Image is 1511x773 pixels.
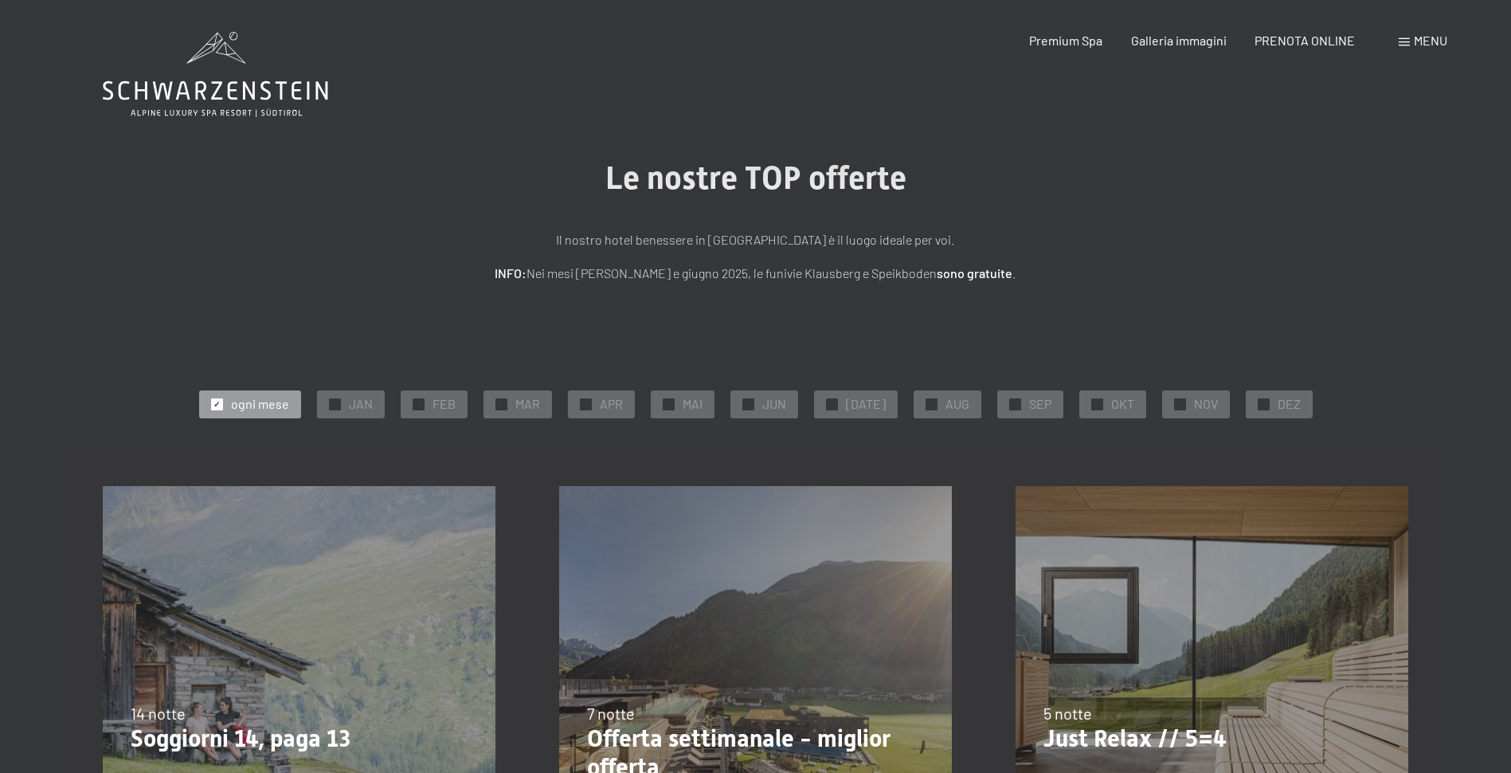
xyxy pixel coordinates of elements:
[1260,398,1266,410] span: ✓
[358,230,1154,250] p: Il nostro hotel benessere in [GEOGRAPHIC_DATA] è il luogo ideale per voi.
[745,398,751,410] span: ✓
[1043,724,1380,753] p: Just Relax // 5=4
[1414,33,1447,48] span: Menu
[1012,398,1018,410] span: ✓
[495,265,527,281] strong: INFO:
[928,398,934,410] span: ✓
[231,395,289,413] span: ogni mese
[1043,704,1092,723] span: 5 notte
[415,398,421,410] span: ✓
[349,395,373,413] span: JAN
[131,704,186,723] span: 14 notte
[683,395,703,413] span: MAI
[828,398,835,410] span: ✓
[665,398,671,410] span: ✓
[945,395,969,413] span: AUG
[331,398,338,410] span: ✓
[600,395,623,413] span: APR
[213,398,220,410] span: ✓
[1255,33,1355,48] a: PRENOTA ONLINE
[131,724,468,753] p: Soggiorni 14, paga 13
[515,395,540,413] span: MAR
[1111,395,1134,413] span: OKT
[1176,398,1183,410] span: ✓
[762,395,786,413] span: JUN
[1094,398,1100,410] span: ✓
[498,398,504,410] span: ✓
[1278,395,1301,413] span: DEZ
[358,263,1154,284] p: Nei mesi [PERSON_NAME] e giugno 2025, le funivie Klausberg e Speikboden .
[1131,33,1227,48] a: Galleria immagini
[605,159,906,197] span: Le nostre TOP offerte
[1194,395,1218,413] span: NOV
[587,704,635,723] span: 7 notte
[433,395,456,413] span: FEB
[1029,33,1102,48] a: Premium Spa
[1029,395,1051,413] span: SEP
[937,265,1012,281] strong: sono gratuite
[846,395,886,413] span: [DATE]
[582,398,589,410] span: ✓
